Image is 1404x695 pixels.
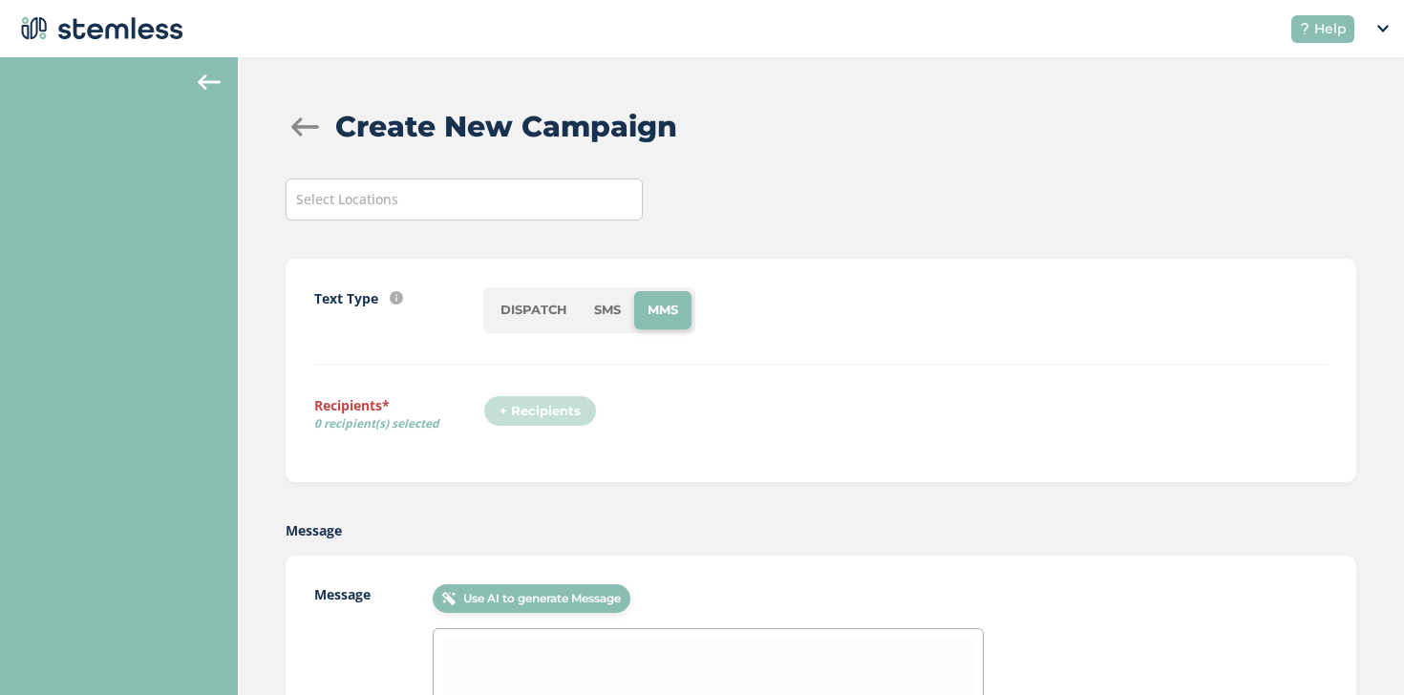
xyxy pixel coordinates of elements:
[286,520,342,540] label: Message
[487,291,581,329] li: DISPATCH
[581,291,634,329] li: SMS
[1308,603,1404,695] iframe: Chat Widget
[335,105,677,148] h2: Create New Campaign
[1314,19,1347,39] span: Help
[314,288,378,308] label: Text Type
[15,10,183,48] img: logo-dark-0685b13c.svg
[314,395,483,439] label: Recipients*
[198,74,221,90] img: icon-arrow-back-accent-c549486e.svg
[634,291,691,329] li: MMS
[1377,25,1389,32] img: icon_down-arrow-small-66adaf34.svg
[314,415,483,432] span: 0 recipient(s) selected
[390,291,403,305] img: icon-info-236977d2.svg
[463,590,621,607] span: Use AI to generate Message
[1299,23,1310,34] img: icon-help-white-03924b79.svg
[296,190,398,208] span: Select Locations
[433,584,630,613] button: Use AI to generate Message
